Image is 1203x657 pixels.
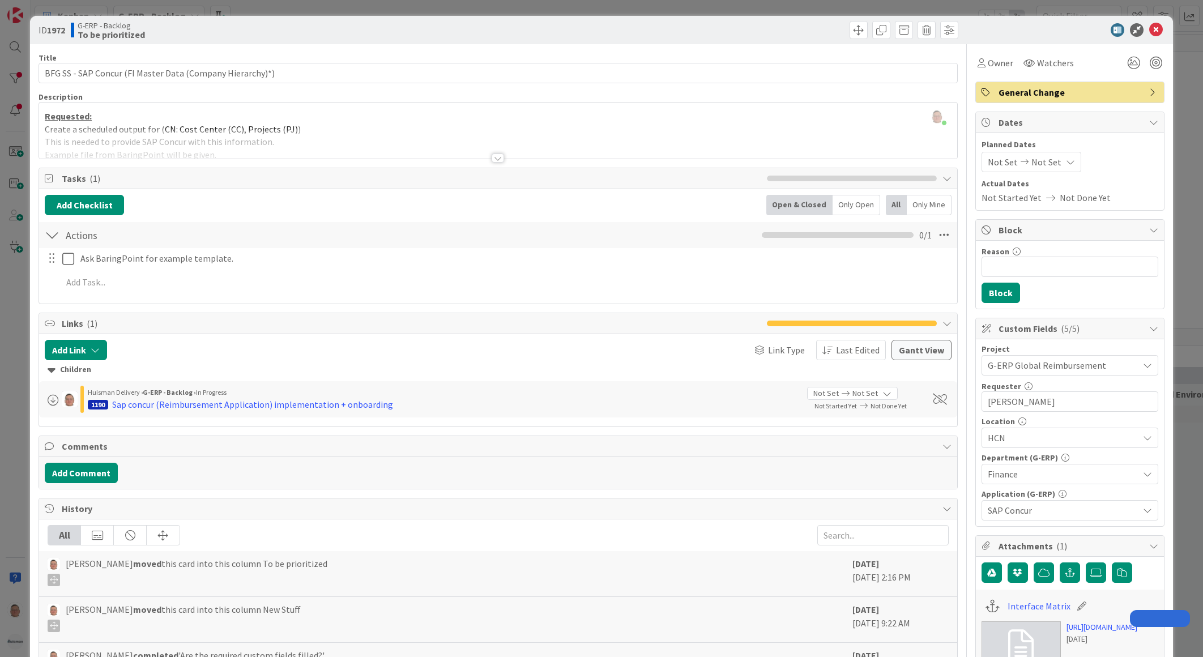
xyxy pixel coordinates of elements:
[48,364,949,376] div: Children
[817,525,949,545] input: Search...
[88,388,143,396] span: Huisman Delivery ›
[852,387,878,399] span: Not Set
[1060,191,1111,204] span: Not Done Yet
[1061,323,1080,334] span: ( 5/5 )
[45,340,107,360] button: Add Link
[47,24,65,36] b: 1972
[886,195,907,215] div: All
[982,381,1021,391] label: Requester
[78,21,145,30] span: G-ERP - Backlog
[982,490,1158,498] div: Application (G-ERP)
[88,400,108,409] div: 1190
[66,603,301,632] span: [PERSON_NAME] this card into this column New Stuff
[45,195,124,215] button: Add Checklist
[62,317,761,330] span: Links
[1067,621,1137,633] a: [URL][DOMAIN_NAME]
[62,172,761,185] span: Tasks
[45,110,92,122] u: Requested:
[929,108,945,124] img: o7atu1bXEz0AwRIxqlOYmU5UxQC1bWsS.png
[766,195,833,215] div: Open & Closed
[999,116,1144,129] span: Dates
[813,387,839,399] span: Not Set
[45,123,952,136] p: Create a scheduled output for ( )
[988,357,1133,373] span: G-ERP Global Reimbursement
[768,343,805,357] span: Link Type
[1031,155,1061,169] span: Not Set
[78,30,145,39] b: To be prioritized
[982,178,1158,190] span: Actual Dates
[48,526,81,545] div: All
[814,402,857,410] span: Not Started Yet
[89,173,100,184] span: ( 1 )
[999,322,1144,335] span: Custom Fields
[39,92,83,102] span: Description
[999,86,1144,99] span: General Change
[62,225,317,245] input: Add Checklist...
[816,340,886,360] button: Last Edited
[62,502,937,515] span: History
[852,557,949,591] div: [DATE] 2:16 PM
[988,431,1138,445] span: HCN
[982,139,1158,151] span: Planned Dates
[891,340,952,360] button: Gantt View
[982,191,1042,204] span: Not Started Yet
[48,558,60,570] img: lD
[999,539,1144,553] span: Attachments
[80,252,949,265] p: Ask BaringPoint for example template.
[1056,540,1067,552] span: ( 1 )
[62,440,937,453] span: Comments
[982,246,1009,257] label: Reason
[133,558,161,569] b: moved
[919,228,932,242] span: 0 / 1
[45,463,118,483] button: Add Comment
[852,604,879,615] b: [DATE]
[165,123,298,135] span: CN: Cost Center (CC), Projects (PJ)
[1037,56,1074,70] span: Watchers
[66,557,327,586] span: [PERSON_NAME] this card into this column To be prioritized
[39,23,65,37] span: ID
[852,558,879,569] b: [DATE]
[133,604,161,615] b: moved
[143,388,196,396] b: G-ERP - Backlog ›
[988,504,1138,517] span: SAP Concur
[871,402,907,410] span: Not Done Yet
[982,454,1158,462] div: Department (G-ERP)
[988,467,1138,481] span: Finance
[836,343,880,357] span: Last Edited
[999,223,1144,237] span: Block
[907,195,952,215] div: Only Mine
[62,391,78,407] img: lD
[1008,599,1070,613] a: Interface Matrix
[982,283,1020,303] button: Block
[833,195,880,215] div: Only Open
[48,604,60,616] img: lD
[988,155,1018,169] span: Not Set
[982,345,1158,353] div: Project
[1067,633,1137,645] div: [DATE]
[988,56,1013,70] span: Owner
[39,63,958,83] input: type card name here...
[196,388,227,396] span: In Progress
[982,417,1158,425] div: Location
[112,398,393,411] div: Sap concur (Reimbursement Application) implementation + onboarding
[852,603,949,637] div: [DATE] 9:22 AM
[87,318,97,329] span: ( 1 )
[39,53,57,63] label: Title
